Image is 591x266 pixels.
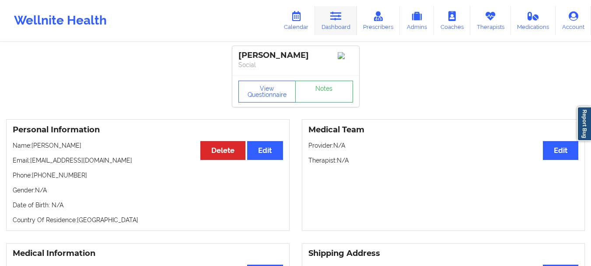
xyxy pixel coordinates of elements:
[357,6,400,35] a: Prescribers
[13,156,283,165] p: Email: [EMAIL_ADDRESS][DOMAIN_NAME]
[238,60,353,69] p: Social
[13,171,283,180] p: Phone: [PHONE_NUMBER]
[315,6,357,35] a: Dashboard
[338,52,353,59] img: Image%2Fplaceholer-image.png
[511,6,556,35] a: Medications
[308,125,579,135] h3: Medical Team
[247,141,283,160] button: Edit
[400,6,434,35] a: Admins
[13,186,283,195] p: Gender: N/A
[13,216,283,224] p: Country Of Residence: [GEOGRAPHIC_DATA]
[543,141,578,160] button: Edit
[295,81,353,103] a: Notes
[434,6,470,35] a: Coaches
[556,6,591,35] a: Account
[238,50,353,60] div: [PERSON_NAME]
[238,81,296,103] button: View Questionnaire
[308,248,579,259] h3: Shipping Address
[277,6,315,35] a: Calendar
[200,141,245,160] button: Delete
[308,141,579,150] p: Provider: N/A
[13,141,283,150] p: Name: [PERSON_NAME]
[13,201,283,209] p: Date of Birth: N/A
[13,125,283,135] h3: Personal Information
[470,6,511,35] a: Therapists
[308,156,579,165] p: Therapist: N/A
[577,106,591,141] a: Report Bug
[13,248,283,259] h3: Medical Information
